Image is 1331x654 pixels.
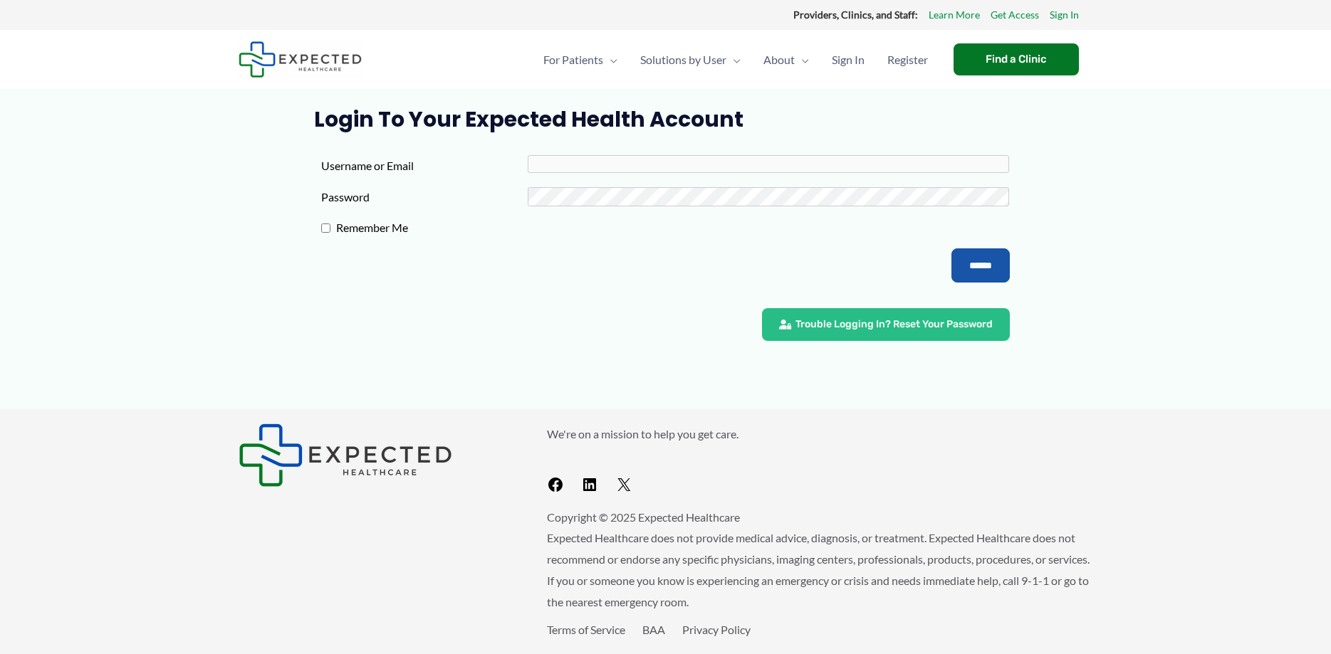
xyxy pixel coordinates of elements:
span: For Patients [543,35,603,85]
span: Menu Toggle [726,35,741,85]
span: Trouble Logging In? Reset Your Password [795,320,993,329]
a: Terms of Service [547,623,625,636]
span: Sign In [832,35,865,85]
a: Sign In [820,35,876,85]
span: About [763,35,795,85]
a: For PatientsMenu Toggle [532,35,629,85]
span: Menu Toggle [795,35,809,85]
label: Remember Me [330,217,537,238]
a: BAA [642,623,665,636]
img: Expected Healthcare Logo - side, dark font, small [239,41,362,78]
p: We're on a mission to help you get care. [547,423,1093,445]
aside: Footer Widget 1 [239,423,511,487]
a: Learn More [929,6,980,24]
h1: Login to Your Expected Health Account [314,107,1017,132]
span: Register [887,35,928,85]
a: Get Access [991,6,1039,24]
span: Solutions by User [640,35,726,85]
a: Privacy Policy [682,623,751,636]
span: Expected Healthcare does not provide medical advice, diagnosis, or treatment. Expected Healthcare... [547,531,1090,608]
a: Sign In [1050,6,1079,24]
a: Solutions by UserMenu Toggle [629,35,752,85]
label: Username or Email [321,155,528,176]
a: Trouble Logging In? Reset Your Password [762,308,1010,341]
label: Password [321,186,528,208]
strong: Providers, Clinics, and Staff: [793,9,918,21]
nav: Primary Site Navigation [532,35,939,85]
aside: Footer Widget 2 [547,423,1093,500]
span: Copyright © 2025 Expected Healthcare [547,510,740,524]
a: AboutMenu Toggle [752,35,820,85]
a: Register [876,35,939,85]
a: Find a Clinic [954,43,1079,75]
img: Expected Healthcare Logo - side, dark font, small [239,423,452,487]
span: Menu Toggle [603,35,617,85]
